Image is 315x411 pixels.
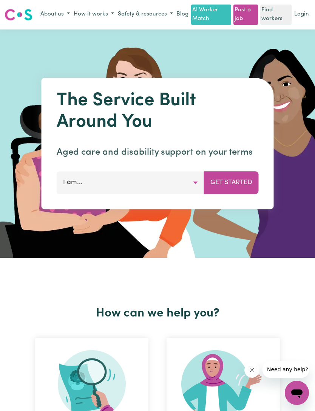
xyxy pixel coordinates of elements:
[39,8,72,21] button: About us
[26,306,289,321] h2: How can we help you?
[262,361,309,378] iframe: Message from company
[5,8,32,22] img: Careseekers logo
[116,8,175,21] button: Safety & resources
[57,146,259,159] p: Aged care and disability support on your terms
[175,9,190,20] a: Blog
[293,9,310,20] a: Login
[5,6,32,23] a: Careseekers logo
[260,5,292,25] a: Find workers
[191,5,231,25] a: AI Worker Match
[57,90,259,133] h1: The Service Built Around You
[204,171,259,194] button: Get Started
[72,8,116,21] button: How it works
[57,171,204,194] button: I am...
[233,5,258,25] a: Post a job
[244,363,259,378] iframe: Close message
[285,381,309,405] iframe: Button to launch messaging window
